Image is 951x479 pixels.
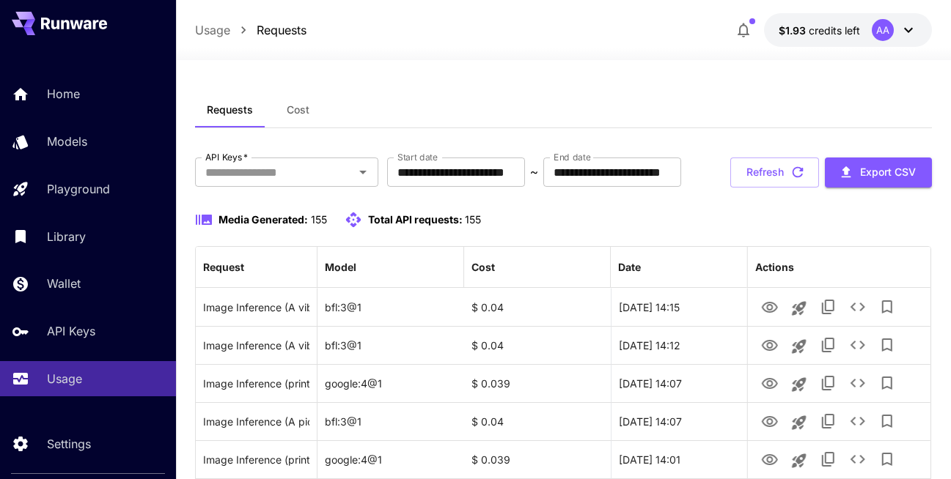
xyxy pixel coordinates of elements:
div: 29 Sep, 2025 14:15 [611,288,757,326]
a: Usage [195,21,230,39]
div: google:4@1 [317,364,464,402]
p: Usage [47,370,82,387]
p: Playground [47,180,110,198]
button: Add to library [873,292,902,322]
span: credits left [809,24,860,37]
button: Copy TaskUUID [814,368,843,398]
button: Add to library [873,368,902,398]
div: AA [872,19,894,41]
label: API Keys [205,151,248,163]
div: $ 0.04 [464,402,611,440]
div: bfl:3@1 [317,326,464,364]
p: Library [47,228,86,245]
button: See details [843,406,873,436]
button: View [755,406,785,436]
div: bfl:3@1 [317,288,464,326]
div: Cost [471,261,495,273]
div: Click to copy prompt [203,441,309,478]
label: Start date [397,151,438,163]
button: Launch in playground [785,446,814,475]
div: 29 Sep, 2025 14:07 [611,364,757,402]
div: google:4@1 [317,440,464,478]
button: $1.92578AA [764,13,932,47]
div: $ 0.04 [464,326,611,364]
button: Launch in playground [785,408,814,437]
button: Copy TaskUUID [814,445,843,474]
span: $1.93 [779,24,809,37]
div: 29 Sep, 2025 14:12 [611,326,757,364]
a: Requests [257,21,306,39]
p: ~ [530,163,538,181]
p: Models [47,133,87,150]
button: Refresh [730,157,819,187]
p: Wallet [47,275,81,292]
nav: breadcrumb [195,21,306,39]
button: Copy TaskUUID [814,330,843,360]
button: Launch in playground [785,294,814,323]
div: $ 0.039 [464,440,611,478]
span: 155 [465,213,481,226]
button: See details [843,330,873,360]
button: See details [843,445,873,474]
button: Add to library [873,406,902,436]
p: Settings [47,435,91,453]
button: Open [353,162,373,182]
div: $ 0.039 [464,364,611,402]
div: Model [325,261,356,273]
button: View [755,444,785,474]
span: Total API requests: [368,213,463,226]
button: Copy TaskUUID [814,406,843,436]
p: Home [47,85,80,103]
div: Click to copy prompt [203,403,309,440]
div: $1.92578 [779,23,860,38]
div: 29 Sep, 2025 14:07 [611,402,757,440]
button: View [755,292,785,322]
div: Click to copy prompt [203,365,309,402]
button: View [755,330,785,360]
span: 155 [311,213,327,226]
button: Add to library [873,445,902,474]
div: $ 0.04 [464,288,611,326]
div: Request [203,261,244,273]
span: Requests [207,103,253,116]
button: See details [843,368,873,398]
button: Launch in playground [785,370,814,399]
button: See details [843,292,873,322]
div: 29 Sep, 2025 14:01 [611,440,757,478]
button: Launch in playground [785,332,814,361]
p: API Keys [47,322,95,340]
button: View [755,368,785,398]
div: Actions [755,261,794,273]
button: Copy TaskUUID [814,292,843,322]
div: Date [618,261,641,273]
div: Click to copy prompt [203,289,309,326]
div: bfl:3@1 [317,402,464,440]
span: Media Generated: [219,213,308,226]
button: Add to library [873,330,902,360]
div: Click to copy prompt [203,327,309,364]
span: Cost [287,103,309,116]
button: Export CSV [825,157,932,187]
label: End date [554,151,590,163]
